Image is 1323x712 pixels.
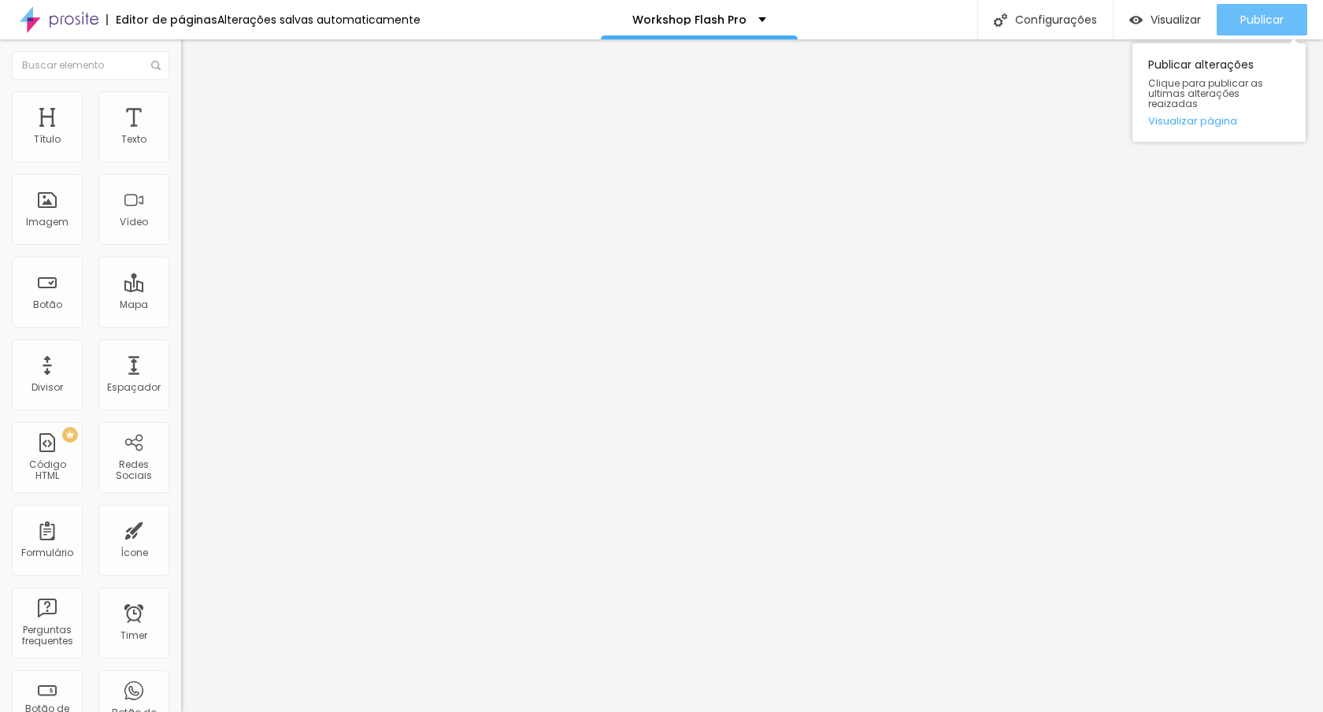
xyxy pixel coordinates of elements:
[120,547,148,558] div: Ícone
[1151,13,1201,26] span: Visualizar
[16,459,78,482] div: Código HTML
[181,39,1323,712] iframe: Editor
[994,13,1007,27] img: Icone
[1129,13,1143,27] img: view-1.svg
[16,625,78,647] div: Perguntas frequentes
[632,14,747,25] p: Workshop Flash Pro
[121,134,146,145] div: Texto
[1148,116,1290,126] a: Visualizar página
[1217,4,1307,35] button: Publicar
[1114,4,1217,35] button: Visualizar
[106,14,217,25] div: Editor de páginas
[21,547,73,558] div: Formulário
[26,217,69,228] div: Imagem
[1240,13,1284,26] span: Publicar
[1148,78,1290,109] span: Clique para publicar as ultimas alterações reaizadas
[102,459,165,482] div: Redes Sociais
[120,217,148,228] div: Vídeo
[120,630,147,641] div: Timer
[107,382,161,393] div: Espaçador
[1132,43,1306,142] div: Publicar alterações
[31,382,63,393] div: Divisor
[217,14,421,25] div: Alterações salvas automaticamente
[34,134,61,145] div: Título
[120,299,148,310] div: Mapa
[151,61,161,70] img: Icone
[12,51,169,80] input: Buscar elemento
[33,299,62,310] div: Botão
